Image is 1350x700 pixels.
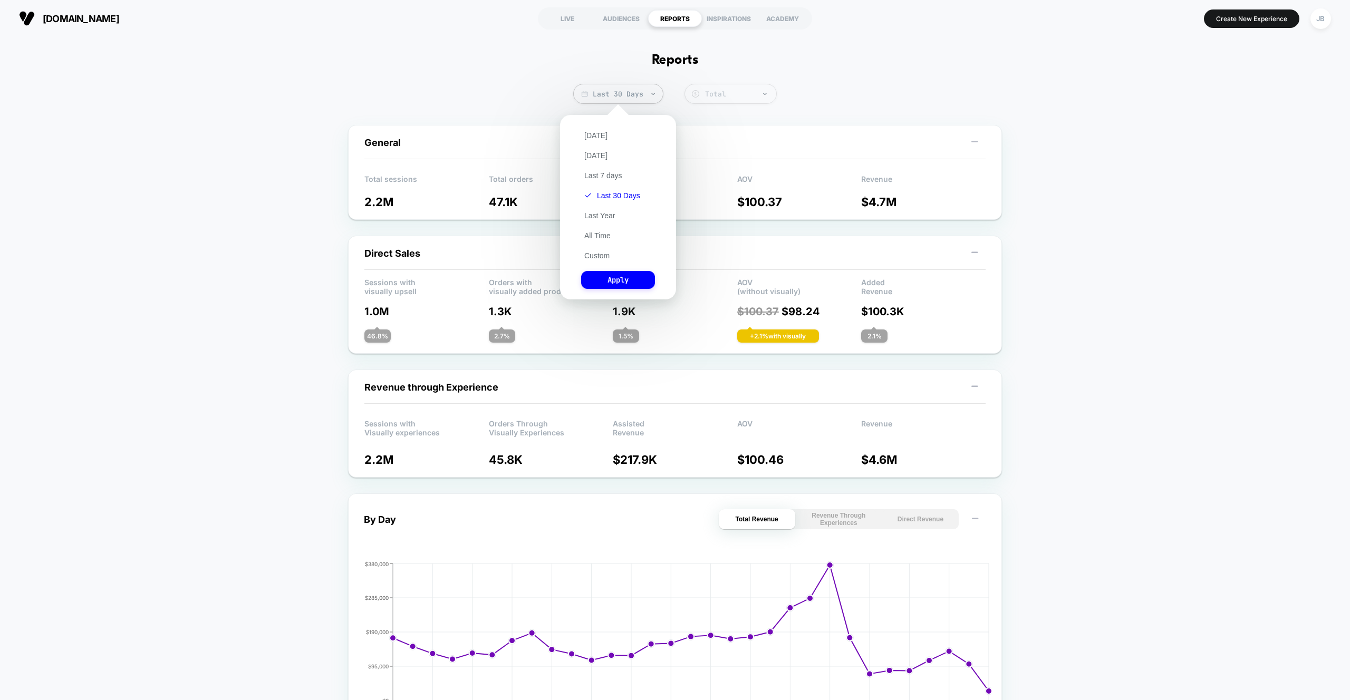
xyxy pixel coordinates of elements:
[613,305,737,318] p: 1.9K
[489,195,613,209] p: 47.1K
[613,419,737,435] p: Assisted Revenue
[489,453,613,466] p: 45.8K
[737,278,862,294] p: AOV (without visually)
[364,382,498,393] span: Revenue through Experience
[489,419,613,435] p: Orders Through Visually Experiences
[737,305,862,318] p: $ 98.24
[594,10,648,27] div: AUDIENCES
[651,93,655,95] img: end
[763,93,767,95] img: end
[648,10,702,27] div: REPORTS
[737,174,862,190] p: AOV
[581,271,655,289] button: Apply
[1307,8,1334,30] button: JB
[719,509,795,529] button: Total Revenue
[364,195,489,209] p: 2.2M
[613,453,737,466] p: $ 217.9K
[737,453,862,466] p: $ 100.46
[19,11,35,26] img: Visually logo
[801,509,877,529] button: Revenue Through Experiences
[1310,8,1331,29] div: JB
[737,329,819,343] div: + 2.1 % with visually
[364,305,489,318] p: 1.0M
[365,595,389,601] tspan: $285,000
[861,195,986,209] p: $ 4.7M
[581,211,618,220] button: Last Year
[861,419,986,435] p: Revenue
[861,453,986,466] p: $ 4.6M
[489,174,613,190] p: Total orders
[737,419,862,435] p: AOV
[364,248,420,259] span: Direct Sales
[581,131,611,140] button: [DATE]
[366,629,389,635] tspan: $190,000
[16,10,122,27] button: [DOMAIN_NAME]
[737,305,779,318] span: $ 100.37
[756,10,809,27] div: ACADEMY
[861,329,888,343] div: 2.1 %
[364,137,401,148] span: General
[581,191,643,200] button: Last 30 Days
[364,419,489,435] p: Sessions with Visually experiences
[582,91,587,96] img: calendar
[489,305,613,318] p: 1.3K
[705,90,771,99] div: Total
[613,329,639,343] div: 1.5 %
[861,305,986,318] p: $ 100.3K
[581,171,625,180] button: Last 7 days
[489,278,613,294] p: Orders with visually added products
[368,663,389,669] tspan: $95,000
[573,84,663,104] span: Last 30 Days
[364,514,396,525] div: By Day
[365,561,389,567] tspan: $380,000
[43,13,119,24] span: [DOMAIN_NAME]
[1204,9,1299,28] button: Create New Experience
[364,453,489,466] p: 2.2M
[694,91,697,96] tspan: $
[364,329,391,343] div: 46.8 %
[541,10,594,27] div: LIVE
[581,151,611,160] button: [DATE]
[861,174,986,190] p: Revenue
[581,251,613,260] button: Custom
[581,231,614,240] button: All Time
[652,53,698,68] h1: Reports
[489,329,515,343] div: 2.7 %
[882,509,959,529] button: Direct Revenue
[737,195,862,209] p: $ 100.37
[702,10,756,27] div: INSPIRATIONS
[861,278,986,294] p: Added Revenue
[364,278,489,294] p: Sessions with visually upsell
[364,174,489,190] p: Total sessions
